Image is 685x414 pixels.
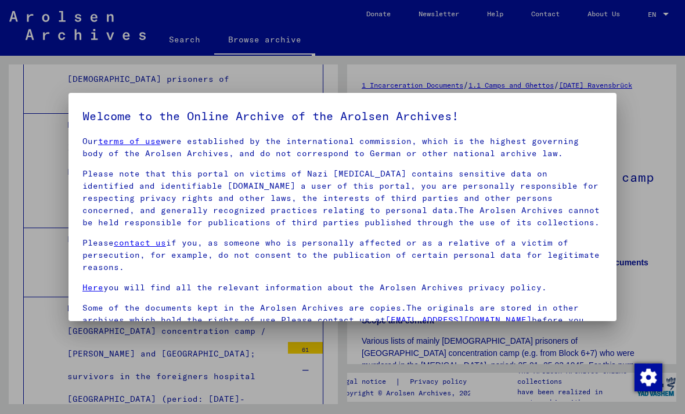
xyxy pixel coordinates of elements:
p: Please note that this portal on victims of Nazi [MEDICAL_DATA] contains sensitive data on identif... [82,168,603,229]
p: Some of the documents kept in the Arolsen Archives are copies.The originals are stored in other a... [82,302,603,339]
p: you will find all the relevant information about the Arolsen Archives privacy policy. [82,282,603,294]
a: contact us [114,237,166,248]
a: [EMAIL_ADDRESS][DOMAIN_NAME] [385,315,532,325]
a: terms of use [98,136,161,146]
p: Please if you, as someone who is personally affected or as a relative of a victim of persecution,... [82,237,603,273]
p: Our were established by the international commission, which is the highest governing body of the ... [82,135,603,160]
img: Change consent [634,363,662,391]
a: Here [82,282,103,293]
h5: Welcome to the Online Archive of the Arolsen Archives! [82,107,603,125]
